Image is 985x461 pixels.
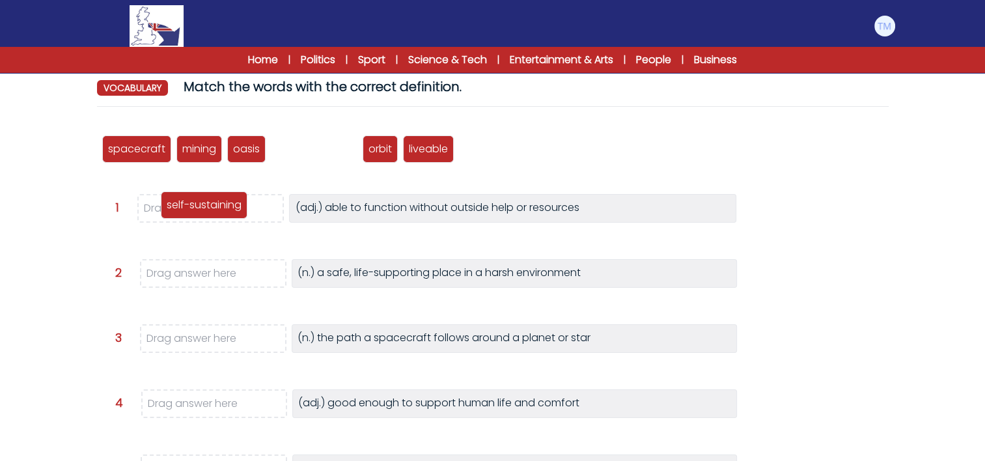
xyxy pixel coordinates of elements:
span: | [396,53,398,66]
p: (adj.) able to function without outside help or resources [295,200,579,217]
p: oasis [233,141,260,157]
span: Drag answer here [146,266,236,281]
p: spacecraft [108,141,165,157]
a: Science & Tech [408,52,487,68]
img: Tommaso Molella [874,16,895,36]
span: | [624,53,626,66]
span: Drag answer here [146,331,236,346]
span: | [497,53,499,66]
span: | [346,53,348,66]
span: 3 [115,332,122,344]
span: 2 [115,267,122,279]
span: 4 [115,397,123,409]
span: 1 [115,202,119,214]
a: Entertainment & Arts [510,52,613,68]
p: liveable [409,141,448,157]
p: orbit [368,141,392,157]
p: (n.) the path a spacecraft follows around a planet or star [298,330,590,347]
a: Business [694,52,737,68]
p: self-sustaining [167,197,242,213]
a: Sport [358,52,385,68]
a: Logo [89,5,225,47]
img: Logo [130,5,183,47]
span: Match the words with the correct definition. [184,77,462,96]
p: mining [182,141,216,157]
span: | [288,53,290,66]
span: Drag answer here [144,201,234,216]
a: Home [248,52,278,68]
a: People [636,52,671,68]
span: | [682,53,684,66]
p: (n.) a safe, life-supporting place in a harsh environment [298,265,581,282]
span: vocabulary [97,80,168,96]
p: (adj.) good enough to support human life and comfort [298,395,579,412]
a: Politics [301,52,335,68]
span: Drag answer here [148,396,238,411]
